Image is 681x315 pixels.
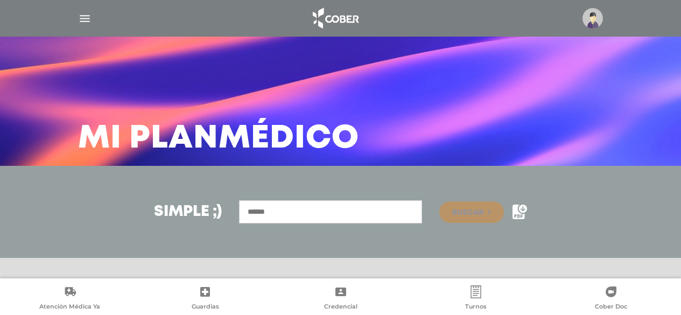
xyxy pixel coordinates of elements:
[39,303,100,312] span: Atención Médica Ya
[78,125,359,153] h3: Mi Plan Médico
[465,303,487,312] span: Turnos
[78,12,92,25] img: Cober_menu-lines-white.svg
[544,285,679,313] a: Cober Doc
[273,285,408,313] a: Credencial
[137,285,272,313] a: Guardias
[307,5,363,31] img: logo_cober_home-white.png
[2,285,137,313] a: Atención Médica Ya
[192,303,219,312] span: Guardias
[154,205,222,220] h3: Simple ;)
[452,209,483,216] span: Buscar
[595,303,627,312] span: Cober Doc
[408,285,543,313] a: Turnos
[324,303,357,312] span: Credencial
[439,201,504,223] button: Buscar
[582,8,603,29] img: profile-placeholder.svg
